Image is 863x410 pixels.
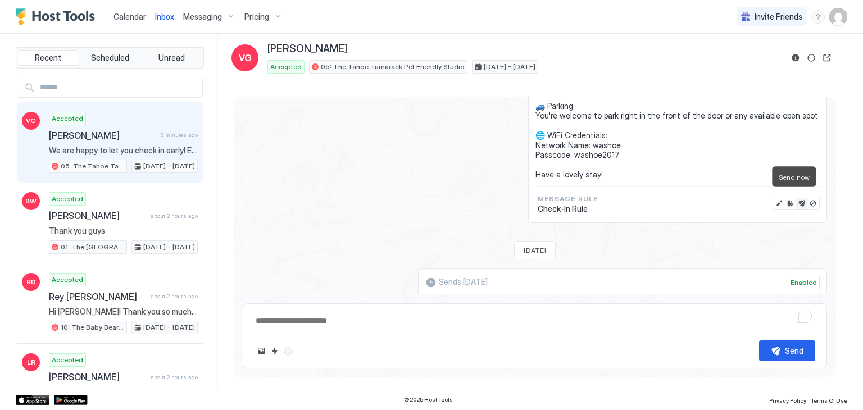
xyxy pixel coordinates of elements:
[19,50,78,66] button: Recent
[151,373,198,381] span: about 2 hours ago
[779,173,810,181] span: Send now
[52,275,83,285] span: Accepted
[49,145,198,156] span: We are happy to let you check in early! Enjoy your stay
[49,387,198,397] span: You too! Safe travels and hope to see you soon again!
[789,51,802,65] button: Reservation information
[91,53,129,63] span: Scheduled
[255,311,815,331] textarea: To enrich screen reader interactions, please activate Accessibility in Grammarly extension settings
[52,355,83,365] span: Accepted
[404,396,453,403] span: © 2025 Host Tools
[16,8,100,25] a: Host Tools Logo
[151,293,198,300] span: about 2 hours ago
[239,51,252,65] span: VG
[26,116,36,126] span: VG
[769,394,806,406] a: Privacy Policy
[49,226,198,236] span: Thank you guys
[155,11,174,22] a: Inbox
[183,12,222,22] span: Messaging
[16,395,49,405] a: App Store
[113,12,146,21] span: Calendar
[26,277,36,287] span: RD
[268,344,281,358] button: Quick reply
[35,53,61,63] span: Recent
[143,161,195,171] span: [DATE] - [DATE]
[769,397,806,404] span: Privacy Policy
[439,277,488,287] span: Sends [DATE]
[49,130,156,141] span: [PERSON_NAME]
[774,198,785,209] button: Edit message
[27,357,35,367] span: LR
[143,322,195,332] span: [DATE] - [DATE]
[796,198,807,209] button: Send now
[161,131,198,139] span: 8 minutes ago
[155,12,174,21] span: Inbox
[35,78,202,97] input: Input Field
[811,394,847,406] a: Terms Of Use
[49,371,146,382] span: [PERSON_NAME]
[484,62,535,72] span: [DATE] - [DATE]
[785,345,803,357] div: Send
[807,198,819,209] button: Disable message
[820,51,834,65] button: Open reservation
[244,12,269,22] span: Pricing
[267,43,347,56] span: [PERSON_NAME]
[811,10,825,24] div: menu
[538,204,598,214] span: Check-In Rule
[759,340,815,361] button: Send
[49,307,198,317] span: Hi [PERSON_NAME]! Thank you so much for staying with us. We hope you've enjoyed your stay. Safe t...
[321,62,465,72] span: 05: The Tahoe Tamarack Pet Friendly Studio
[49,291,146,302] span: Rey [PERSON_NAME]
[143,242,195,252] span: [DATE] - [DATE]
[113,11,146,22] a: Calendar
[151,212,198,220] span: about 2 hours ago
[829,8,847,26] div: User profile
[16,47,204,69] div: tab-group
[785,198,796,209] button: Edit rule
[61,322,124,332] span: 10: The Baby Bear Pet Friendly Studio
[791,277,817,288] span: Enabled
[52,194,83,204] span: Accepted
[158,53,185,63] span: Unread
[255,344,268,358] button: Upload image
[811,397,847,404] span: Terms Of Use
[49,210,146,221] span: [PERSON_NAME]
[61,242,124,252] span: 01: The [GEOGRAPHIC_DATA] at The [GEOGRAPHIC_DATA]
[52,113,83,124] span: Accepted
[270,62,302,72] span: Accepted
[80,50,140,66] button: Scheduled
[805,51,818,65] button: Sync reservation
[142,50,201,66] button: Unread
[54,395,88,405] a: Google Play Store
[25,196,37,206] span: BW
[524,246,546,254] span: [DATE]
[425,294,820,402] span: Hello [PERSON_NAME], Thank you for choosing to stay at [GEOGRAPHIC_DATA] 🏕️ It was a pleasure hav...
[538,194,598,204] span: Message Rule
[755,12,802,22] span: Invite Friends
[61,161,124,171] span: 05: The Tahoe Tamarack Pet Friendly Studio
